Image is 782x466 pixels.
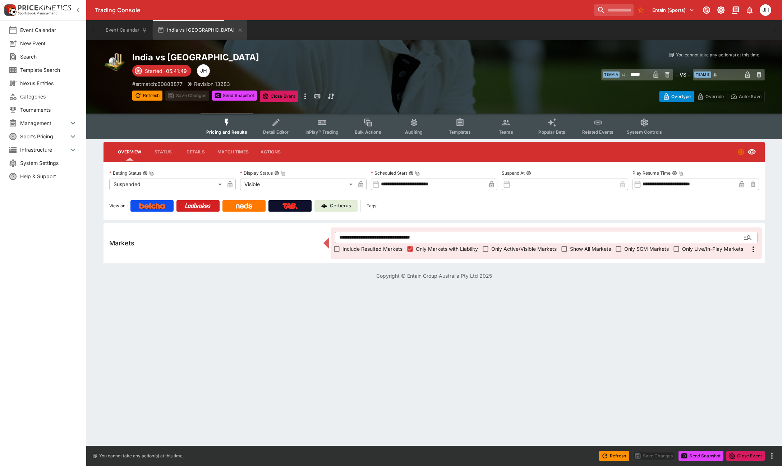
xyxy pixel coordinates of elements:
[768,452,776,460] button: more
[741,231,754,244] button: Open
[676,52,760,58] p: You cannot take any action(s) at this time.
[101,20,152,40] button: Event Calendar
[20,119,69,127] span: Management
[747,148,756,156] svg: Visible
[20,26,77,34] span: Event Calendar
[659,91,694,102] button: Overtype
[355,129,381,135] span: Bulk Actions
[281,171,286,176] button: Copy To Clipboard
[194,80,230,88] p: Revision 13283
[526,171,531,176] button: Suspend At
[109,239,134,247] h5: Markets
[20,106,77,114] span: Tournaments
[726,451,765,461] button: Close Event
[147,143,179,161] button: Status
[201,114,668,139] div: Event type filters
[20,79,77,87] span: Nexus Entities
[635,4,647,16] button: No Bookmarks
[449,129,471,135] span: Templates
[254,143,287,161] button: Actions
[743,4,756,17] button: Notifications
[197,64,210,77] div: Jordan Hughes
[185,203,211,209] img: Ladbrokes
[405,129,423,135] span: Auditing
[409,171,414,176] button: Scheduled StartCopy To Clipboard
[314,200,358,212] a: Cerberus
[132,52,448,63] h2: Copy To Clipboard
[99,453,184,459] p: You cannot take any action(s) at this time.
[20,159,77,167] span: System Settings
[109,179,224,190] div: Suspended
[714,4,727,17] button: Toggle light/dark mode
[570,245,611,253] span: Show All Markets
[671,93,691,100] p: Overtype
[749,245,758,254] svg: More
[330,202,351,209] p: Cerberus
[367,200,377,212] label: Tags:
[678,171,684,176] button: Copy To Clipboard
[700,4,713,17] button: Connected to PK
[342,245,402,253] span: Include Resulted Markets
[415,171,420,176] button: Copy To Clipboard
[236,203,252,209] img: Neds
[758,2,773,18] button: Jordan Hughes
[594,4,634,16] input: search
[659,91,765,102] div: Start From
[694,71,711,78] span: Team B
[274,171,279,176] button: Display StatusCopy To Clipboard
[491,245,557,253] span: Only Active/Visible Markets
[20,66,77,74] span: Template Search
[20,172,77,180] span: Help & Support
[20,93,77,100] span: Categories
[149,171,154,176] button: Copy To Clipboard
[18,12,57,15] img: Sportsbook Management
[112,143,147,161] button: Overview
[2,3,17,17] img: PriceKinetics Logo
[499,129,513,135] span: Teams
[20,40,77,47] span: New Event
[739,93,762,100] p: Auto-Save
[648,4,699,16] button: Select Tenant
[212,91,257,101] button: Send Snapshot
[760,4,771,16] div: Jordan Hughes
[20,146,69,153] span: Infrastructure
[676,71,690,78] h6: - VS -
[416,245,478,253] span: Only Markets with Liability
[109,200,128,212] label: View on :
[86,272,782,280] p: Copyright © Entain Group Australia Pty Ltd 2025
[305,129,339,135] span: InPlay™ Trading
[729,4,742,17] button: Documentation
[95,6,591,14] div: Trading Console
[263,129,289,135] span: Detail Editor
[624,245,669,253] span: Only SGM Markets
[20,53,77,60] span: Search
[132,80,183,88] p: Copy To Clipboard
[694,91,727,102] button: Override
[109,170,141,176] p: Betting Status
[260,91,298,102] button: Close Event
[672,171,677,176] button: Play Resume TimeCopy To Clipboard
[599,451,629,461] button: Refresh
[153,20,247,40] button: India vs [GEOGRAPHIC_DATA]
[206,129,247,135] span: Pricing and Results
[737,148,745,156] svg: Suspended
[705,93,724,100] p: Override
[678,451,723,461] button: Send Snapshot
[727,91,765,102] button: Auto-Save
[139,203,165,209] img: Betcha
[321,203,327,209] img: Cerberus
[632,170,671,176] p: Play Resume Time
[240,179,355,190] div: Visible
[627,129,662,135] span: System Controls
[179,143,212,161] button: Details
[603,71,620,78] span: Team A
[143,171,148,176] button: Betting StatusCopy To Clipboard
[18,5,71,10] img: PriceKinetics
[502,170,525,176] p: Suspend At
[132,91,162,101] button: Refresh
[371,170,407,176] p: Scheduled Start
[682,245,743,253] span: Only Live/In-Play Markets
[145,67,187,75] p: Started -05:41:49
[538,129,565,135] span: Popular Bets
[240,170,273,176] p: Display Status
